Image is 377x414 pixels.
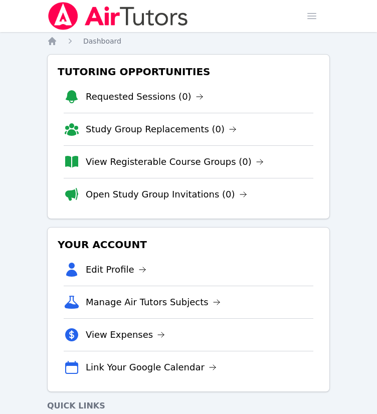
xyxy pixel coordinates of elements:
img: Air Tutors [47,2,189,30]
a: Manage Air Tutors Subjects [86,295,221,309]
h3: Tutoring Opportunities [56,63,321,81]
a: Dashboard [83,36,121,46]
a: Link Your Google Calendar [86,360,217,374]
span: Dashboard [83,37,121,45]
a: View Expenses [86,328,165,342]
nav: Breadcrumb [47,36,330,46]
a: Edit Profile [86,263,146,277]
a: Open Study Group Invitations (0) [86,187,247,201]
a: View Registerable Course Groups (0) [86,155,264,169]
a: Study Group Replacements (0) [86,122,237,136]
h3: Your Account [56,236,321,254]
a: Requested Sessions (0) [86,90,204,104]
h4: Quick Links [47,400,330,412]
